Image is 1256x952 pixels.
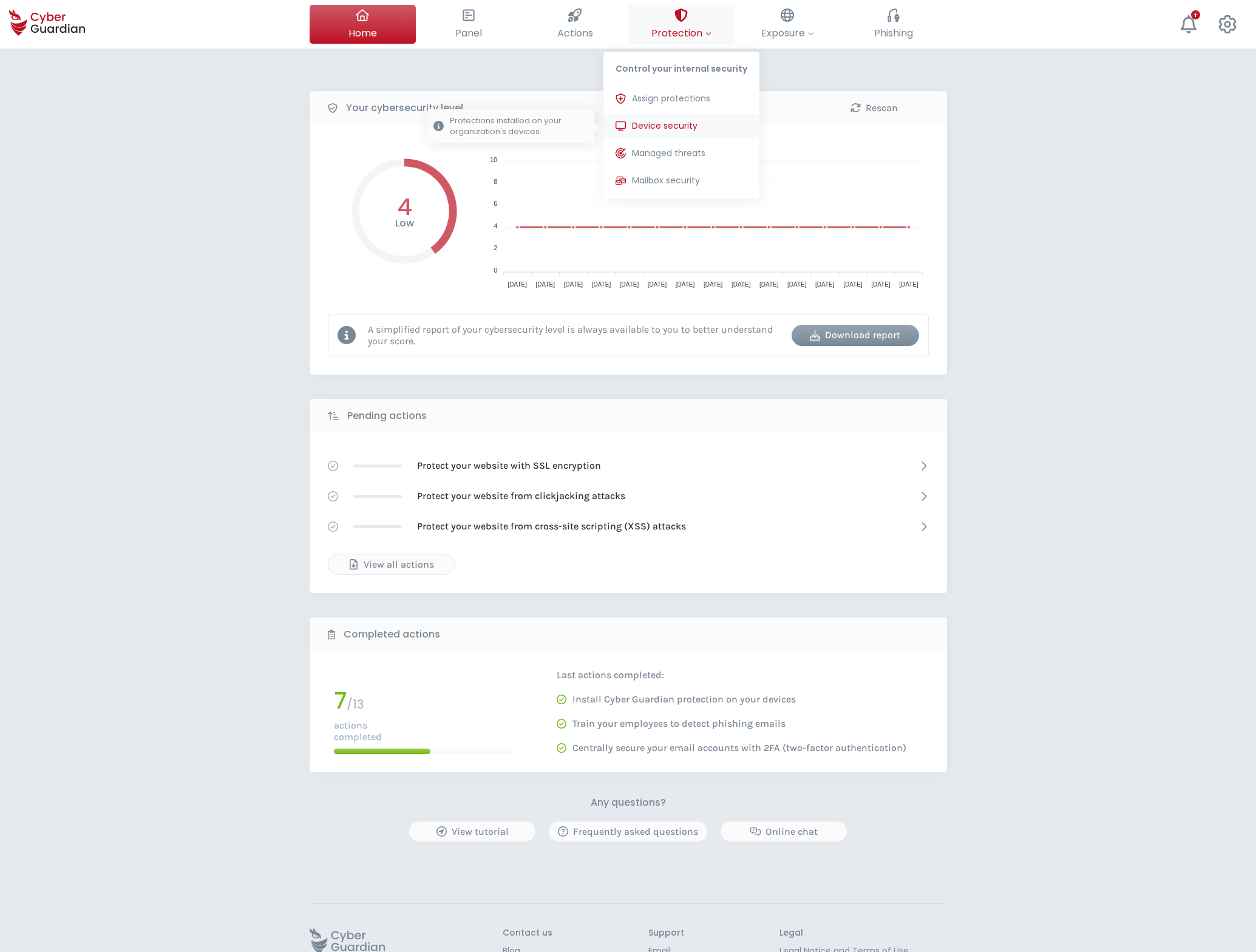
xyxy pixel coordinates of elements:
[490,156,497,163] tspan: 10
[418,824,526,839] div: View tutorial
[417,459,601,472] p: Protect your website with SSL encryption
[603,52,759,81] p: Control your internal security
[344,627,440,642] b: Completed actions
[632,92,710,105] span: Assign protections
[494,222,497,229] tspan: 4
[820,101,929,115] div: Rescan
[347,696,364,713] span: / 13
[417,489,625,503] p: Protect your website from clickjacking attacks
[572,718,786,730] p: Train your employees to detect phishing emails
[619,281,639,288] tspan: [DATE]
[759,281,778,288] tspan: [DATE]
[557,669,891,681] p: Last actions completed:
[720,821,847,842] button: Online chat
[548,821,708,842] button: Frequently asked questions
[874,25,913,41] span: Phishing
[841,5,947,44] button: Phishing
[494,178,497,185] tspan: 8
[572,693,796,705] p: Install Cyber Guardian protection on your devices
[787,281,807,288] tspan: [DATE]
[603,169,759,193] button: Mailbox security
[603,141,759,166] button: Managed threats
[603,114,759,138] button: Device securityProtections installed on your organization's devices.
[761,25,814,41] span: Exposure
[871,281,891,288] tspan: [DATE]
[810,97,938,118] button: Rescan
[494,244,497,251] tspan: 2
[815,281,835,288] tspan: [DATE]
[338,557,446,572] div: View all actions
[409,821,536,842] button: View tutorial
[310,5,416,44] button: Home
[730,824,838,839] div: Online chat
[1191,10,1200,19] div: +
[494,200,497,207] tspan: 6
[328,554,455,575] button: View all actions
[591,797,666,809] h3: Any questions?
[591,281,611,288] tspan: [DATE]
[417,520,686,533] p: Protect your website from cross-site scripting (XSS) attacks
[334,719,514,731] p: actions
[632,147,705,160] span: Managed threats
[558,824,698,839] div: Frequently asked questions
[628,5,735,44] button: ProtectionControl your internal securityAssign protectionsDevice securityProtections installed on...
[651,25,711,41] span: Protection
[522,5,628,44] button: Actions
[334,689,347,712] h1: 7
[348,25,377,41] span: Home
[843,281,863,288] tspan: [DATE]
[632,120,698,132] span: Device security
[507,281,527,288] tspan: [DATE]
[675,281,694,288] tspan: [DATE]
[503,928,552,939] h3: Contact us
[368,324,782,347] p: A simplified report of your cybersecurity level is always available to you to better understand y...
[455,25,482,41] span: Panel
[703,281,722,288] tspan: [DATE]
[535,281,555,288] tspan: [DATE]
[494,267,497,274] tspan: 0
[735,5,841,44] button: Exposure
[572,742,906,754] p: Centrally secure your email accounts with 2FA (two-factor authentication)
[792,325,919,346] button: Download report
[557,25,593,41] span: Actions
[779,928,946,939] h3: Legal
[603,87,759,111] button: Assign protections
[334,731,514,743] p: completed
[563,281,583,288] tspan: [DATE]
[801,328,910,342] div: Download report
[450,115,588,137] p: Protections installed on your organization's devices.
[347,409,427,423] b: Pending actions
[899,281,918,288] tspan: [DATE]
[648,928,684,939] h3: Support
[346,101,463,115] b: Your cybersecurity level
[632,174,700,187] span: Mailbox security
[731,281,750,288] tspan: [DATE]
[647,281,667,288] tspan: [DATE]
[416,5,522,44] button: Panel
